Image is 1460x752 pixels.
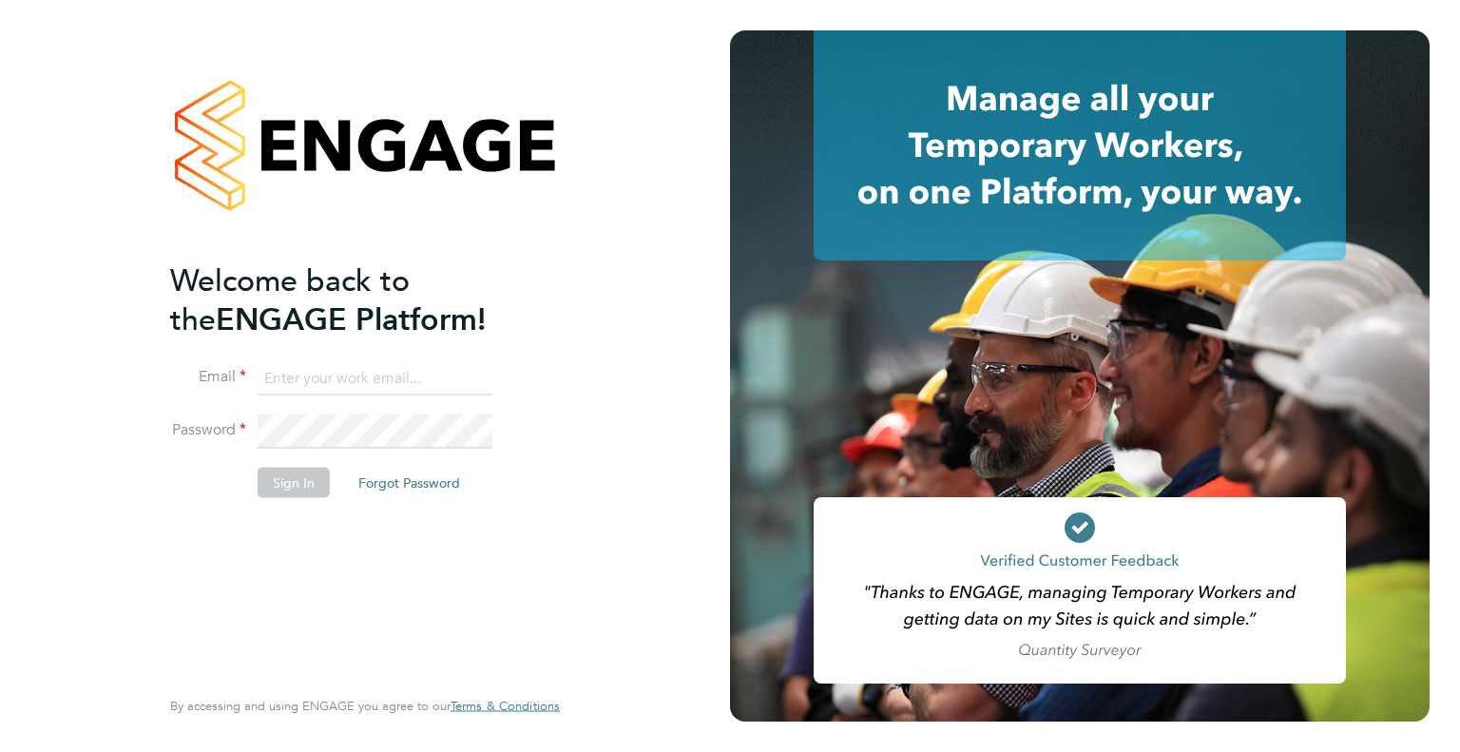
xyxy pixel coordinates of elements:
button: Forgot Password [343,468,475,498]
a: Terms & Conditions [451,699,560,714]
span: By accessing and using ENGAGE you agree to our [170,698,560,714]
button: Sign In [258,468,330,498]
label: Password [170,420,246,440]
h2: ENGAGE Platform! [170,260,541,338]
span: Terms & Conditions [451,698,560,714]
span: Welcome back to the [170,261,410,337]
input: Enter your work email... [258,361,492,395]
label: Email [170,367,246,387]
